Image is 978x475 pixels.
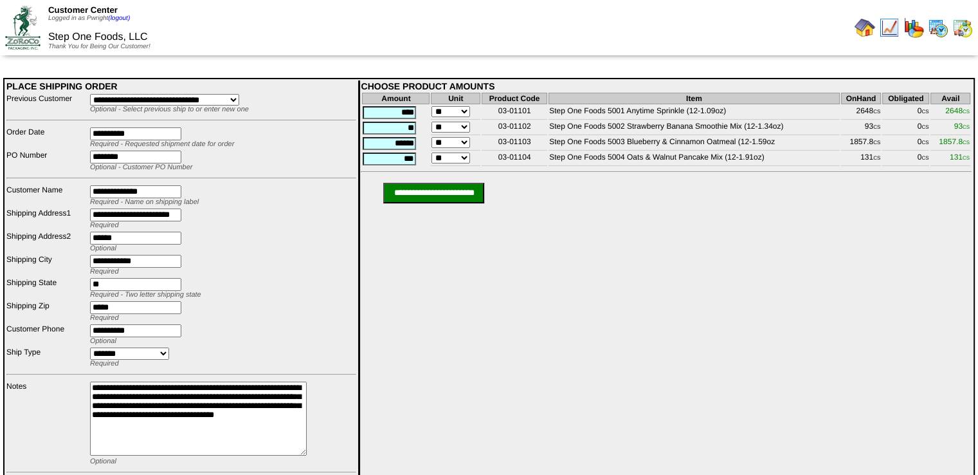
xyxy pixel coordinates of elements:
[879,17,900,38] img: line_graph.gif
[482,121,547,135] td: 03-01102
[90,140,234,148] span: Required - Requested shipment date for order
[930,93,970,104] th: Avail
[921,124,928,130] span: CS
[903,17,924,38] img: graph.gif
[939,137,970,146] span: 1857.8
[90,245,116,252] span: Optional
[362,93,430,104] th: Amount
[841,136,882,151] td: 1857.8
[548,121,839,135] td: Step One Foods 5002 Strawberry Banana Smoothie Mix (12-1.34oz)
[482,136,547,151] td: 03-01103
[921,155,928,161] span: CS
[90,314,119,322] span: Required
[6,324,88,346] td: Customer Phone
[963,140,970,145] span: CS
[882,152,929,166] td: 0
[90,337,116,345] span: Optional
[945,106,970,115] span: 2648
[6,381,88,466] td: Notes
[6,150,88,172] td: PO Number
[6,277,88,299] td: Shipping State
[6,81,356,91] div: PLACE SHIPPING ORDER
[921,140,928,145] span: CS
[482,93,547,104] th: Product Code
[6,208,88,230] td: Shipping Address1
[5,6,41,49] img: ZoRoCo_Logo(Green%26Foil)%20jpg.webp
[90,360,119,368] span: Required
[108,15,130,22] a: (logout)
[548,152,839,166] td: Step One Foods 5004 Oats & Walnut Pancake Mix (12-1.91oz)
[873,109,880,115] span: CS
[882,93,929,104] th: Obligated
[90,198,199,206] span: Required - Name on shipping label
[482,106,547,120] td: 03-01101
[952,17,973,38] img: calendarinout.gif
[90,268,119,275] span: Required
[48,43,150,50] span: Thank You for Being Our Customer!
[950,153,970,162] span: 131
[841,93,882,104] th: OnHand
[963,124,970,130] span: CS
[6,254,88,276] td: Shipping City
[841,152,882,166] td: 131
[6,301,88,322] td: Shipping Zip
[6,231,88,253] td: Shipping Address2
[882,106,929,120] td: 0
[548,93,839,104] th: Item
[431,93,480,104] th: Unit
[48,15,130,22] span: Logged in as Pwright
[6,347,88,368] td: Ship Type
[841,106,882,120] td: 2648
[873,140,880,145] span: CS
[90,106,249,113] span: Optional - Select previous ship to or enter new one
[882,136,929,151] td: 0
[6,93,88,114] td: Previous Customer
[928,17,948,38] img: calendarprod.gif
[48,32,148,42] span: Step One Foods, LLC
[963,109,970,115] span: CS
[6,185,88,207] td: Customer Name
[6,127,88,149] td: Order Date
[482,152,547,166] td: 03-01104
[548,136,839,151] td: Step One Foods 5003 Blueberry & Cinnamon Oatmeal (12-1.59oz
[90,291,201,299] span: Required - Two letter shipping state
[963,155,970,161] span: CS
[361,81,972,91] div: CHOOSE PRODUCT AMOUNTS
[90,221,119,229] span: Required
[855,17,875,38] img: home.gif
[873,124,880,130] span: CS
[921,109,928,115] span: CS
[873,155,880,161] span: CS
[882,121,929,135] td: 0
[90,163,193,171] span: Optional - Customer PO Number
[90,458,116,465] span: Optional
[48,5,118,15] span: Customer Center
[954,122,970,131] span: 93
[548,106,839,120] td: Step One Foods 5001 Anytime Sprinkle (12-1.09oz)
[841,121,882,135] td: 93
